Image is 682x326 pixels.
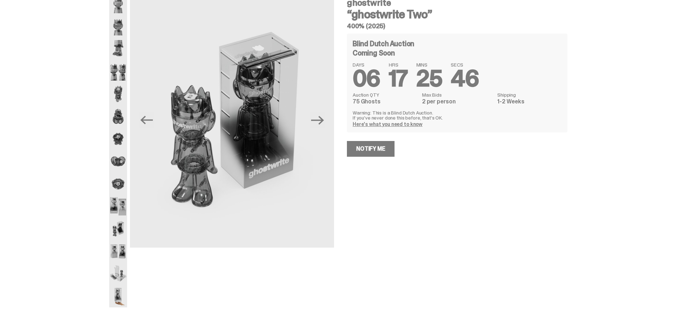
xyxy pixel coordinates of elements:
[389,64,408,93] span: 17
[109,83,127,105] img: ghostwrite_Two_Media_5.png
[109,15,127,38] img: ghostwrite_Two_Media_2.png
[422,92,493,97] dt: Max Bids
[109,38,127,60] img: ghostwrite_Two_Media_3.png
[109,218,127,240] img: ghostwrite_Two_Media_11.png
[109,60,127,83] img: ghostwrite_Two_Media_4.png
[109,172,127,195] img: ghostwrite_Two_Media_9.png
[416,64,442,93] span: 25
[353,64,380,93] span: 06
[451,64,479,93] span: 46
[109,285,127,307] img: ghostwrite_Two_Media_14.png
[353,62,380,67] span: DAYS
[353,40,414,47] h4: Blind Dutch Auction
[109,128,127,150] img: ghostwrite_Two_Media_7.png
[422,99,493,104] dd: 2 per person
[109,150,127,172] img: ghostwrite_Two_Media_8.png
[109,195,127,218] img: ghostwrite_Two_Media_10.png
[497,99,562,104] dd: 1-2 Weeks
[353,49,562,57] div: Coming Soon
[353,110,562,120] p: Warning: This is a Blind Dutch Auction. If you’ve never done this before, that’s OK.
[109,240,127,263] img: ghostwrite_Two_Media_12.png
[416,62,442,67] span: MINS
[353,99,418,104] dd: 75 Ghosts
[347,141,395,157] a: Notify Me
[109,105,127,128] img: ghostwrite_Two_Media_6.png
[451,62,479,67] span: SECS
[139,112,154,128] button: Previous
[353,92,418,97] dt: Auction QTY
[389,62,408,67] span: HRS
[109,262,127,285] img: ghostwrite_Two_Media_13.png
[353,121,422,127] a: Here's what you need to know
[347,9,567,20] h3: “ghostwrite Two”
[497,92,562,97] dt: Shipping
[347,23,567,29] h5: 400% (2025)
[310,112,325,128] button: Next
